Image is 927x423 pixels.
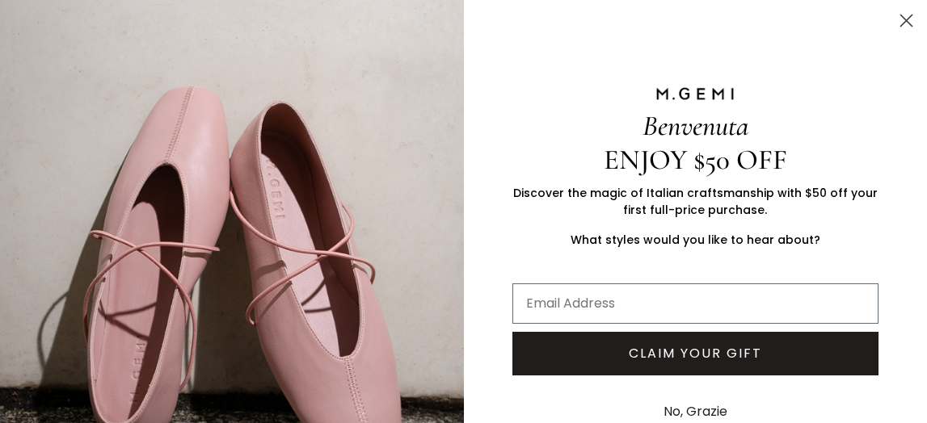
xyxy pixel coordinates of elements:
[513,185,878,218] span: Discover the magic of Italian craftsmanship with $50 off your first full-price purchase.
[643,109,748,143] span: Benvenuta
[892,6,921,35] button: Close dialog
[604,143,787,177] span: ENJOY $50 OFF
[655,86,735,101] img: M.GEMI
[512,283,879,324] input: Email Address
[512,332,879,375] button: CLAIM YOUR GIFT
[571,232,820,248] span: What styles would you like to hear about?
